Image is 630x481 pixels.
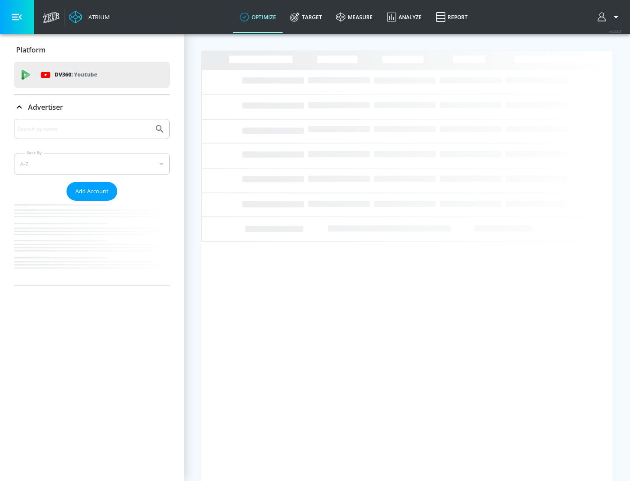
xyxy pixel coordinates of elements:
span: v 4.22.2 [609,29,621,34]
div: Advertiser [14,95,170,119]
p: Platform [16,45,45,55]
a: Target [283,1,329,33]
label: Sort By [25,150,44,156]
a: Report [429,1,475,33]
div: A-Z [14,153,170,175]
button: Add Account [66,182,117,201]
a: Atrium [69,10,110,24]
div: Platform [14,38,170,62]
a: measure [329,1,380,33]
div: DV360: Youtube [14,62,170,88]
p: Advertiser [28,102,63,112]
div: Advertiser [14,119,170,286]
a: optimize [233,1,283,33]
p: DV360: [55,70,97,80]
div: Atrium [85,13,110,21]
p: Youtube [74,70,97,79]
a: Analyze [380,1,429,33]
span: Add Account [75,186,108,196]
input: Search by name [17,123,150,135]
nav: list of Advertiser [14,201,170,286]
